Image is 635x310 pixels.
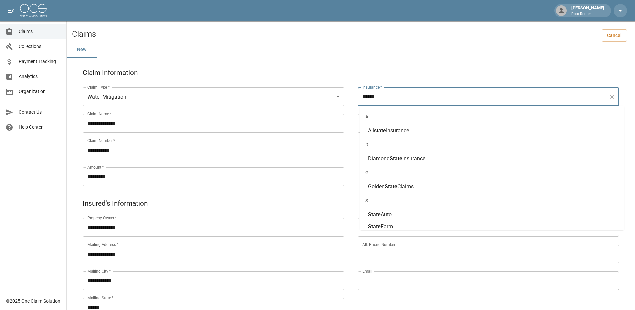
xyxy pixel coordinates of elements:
button: Clear [607,92,617,101]
div: S [360,193,624,209]
div: [PERSON_NAME] [569,5,607,17]
span: Farm [381,223,393,230]
span: state [374,127,386,134]
button: open drawer [4,4,17,17]
span: Golden [368,183,385,190]
span: Insurance [402,155,425,162]
span: State [385,183,397,190]
span: Organization [19,88,61,95]
label: Mailing Address [87,242,118,247]
span: State [390,155,402,162]
div: G [360,165,624,181]
label: Mailing State [87,295,113,301]
label: Claim Type [87,84,110,90]
span: Diamond [368,155,390,162]
p: Roto-Rooter [571,11,604,17]
span: All [368,127,374,134]
span: Auto [381,211,392,218]
label: Claim Number [87,138,115,143]
h2: Claims [72,29,96,39]
span: State [368,211,381,218]
label: Property Owner [87,215,117,221]
span: Claims [397,183,414,190]
div: dynamic tabs [67,42,635,58]
div: A [360,109,624,125]
div: D [360,137,624,153]
div: Water Mitigation [83,87,344,106]
label: Email [362,268,372,274]
button: New [67,42,97,58]
span: Claims [19,28,61,35]
label: Claim Name [87,111,112,117]
a: Cancel [602,29,627,42]
label: Alt. Phone Number [362,242,395,247]
span: Contact Us [19,109,61,116]
span: Insurance [386,127,409,134]
div: © 2025 One Claim Solution [6,298,60,304]
span: Analytics [19,73,61,80]
span: Collections [19,43,61,50]
span: Help Center [19,124,61,131]
span: State [368,223,381,230]
img: ocs-logo-white-transparent.png [20,4,47,17]
span: Payment Tracking [19,58,61,65]
label: Amount [87,164,104,170]
label: Insurance [362,84,382,90]
label: Mailing City [87,268,111,274]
